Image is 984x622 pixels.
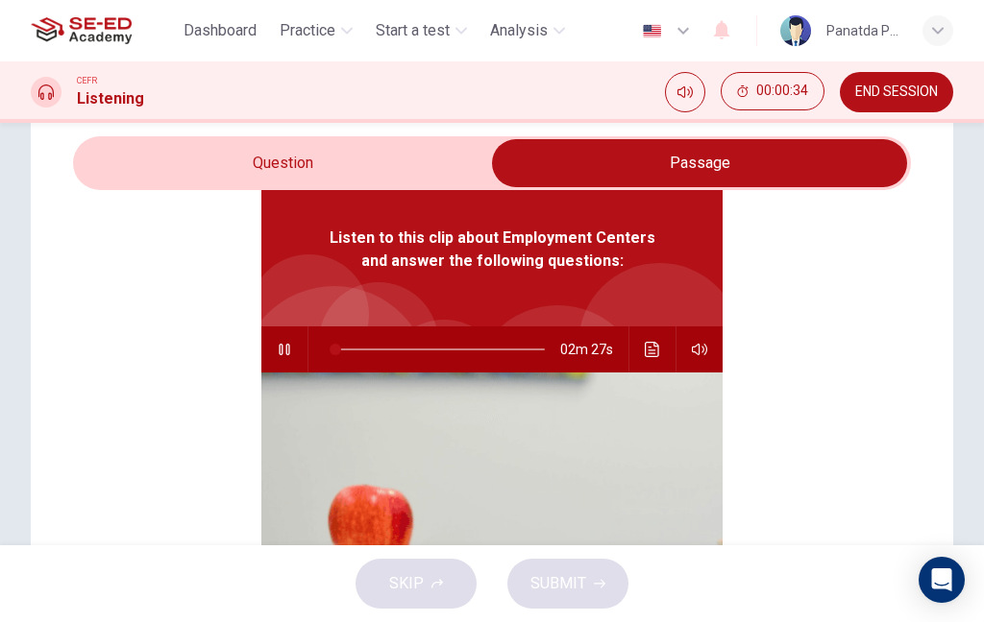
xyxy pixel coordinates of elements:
[376,19,450,42] span: Start a test
[176,13,264,48] button: Dashboard
[31,12,132,50] img: SE-ED Academy logo
[77,74,97,87] span: CEFR
[840,72,953,112] button: END SESSION
[640,24,664,38] img: en
[756,84,808,99] span: 00:00:34
[780,15,811,46] img: Profile picture
[482,13,573,48] button: Analysis
[490,19,548,42] span: Analysis
[721,72,824,112] div: Hide
[826,19,899,42] div: Panatda Pattala
[560,326,628,372] span: 02m 27s
[637,326,668,372] button: Click to see the audio transcription
[721,72,824,110] button: 00:00:34
[77,87,144,110] h1: Listening
[184,19,257,42] span: Dashboard
[665,72,705,112] div: Mute
[368,13,475,48] button: Start a test
[855,84,938,100] span: END SESSION
[324,227,660,273] span: Listen to this clip about Employment Centers and answer the following questions:
[919,557,965,603] div: Open Intercom Messenger
[31,12,176,50] a: SE-ED Academy logo
[280,19,335,42] span: Practice
[272,13,360,48] button: Practice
